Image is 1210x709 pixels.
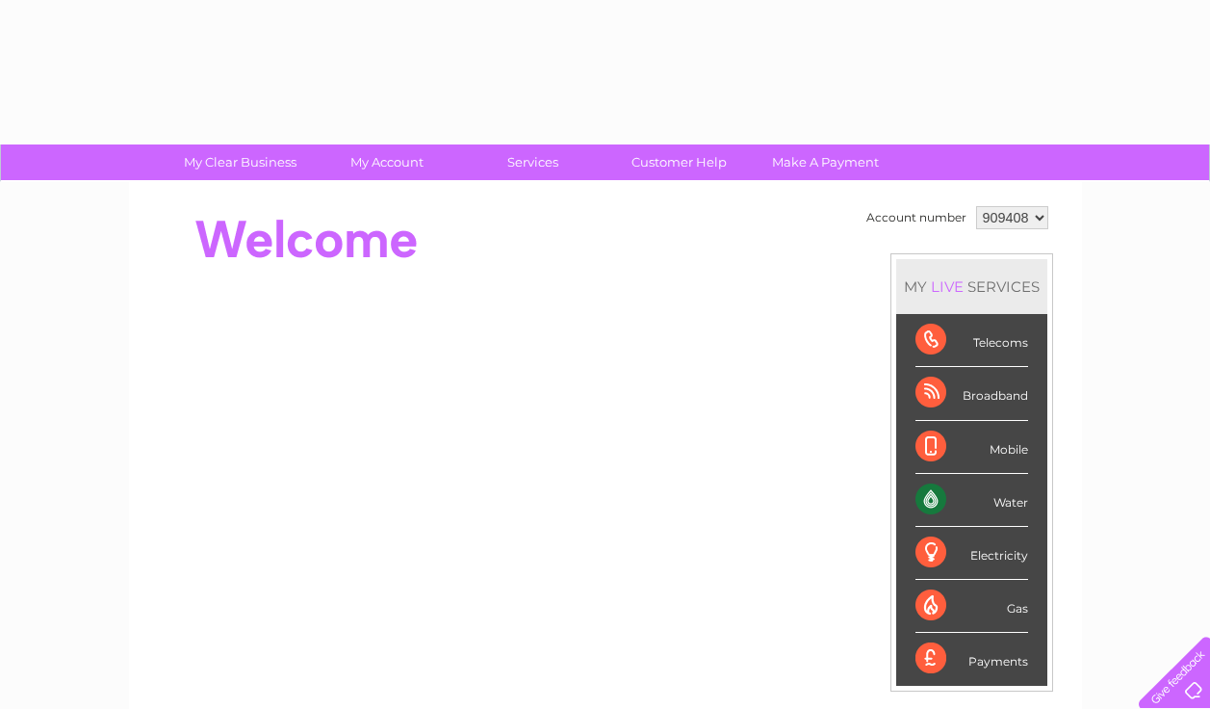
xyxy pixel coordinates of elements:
div: Water [915,474,1028,527]
div: Electricity [915,527,1028,580]
div: Mobile [915,421,1028,474]
div: Payments [915,633,1028,685]
a: Customer Help [600,144,759,180]
div: MY SERVICES [896,259,1047,314]
a: Services [453,144,612,180]
a: My Clear Business [161,144,320,180]
div: LIVE [927,277,967,296]
div: Broadband [915,367,1028,420]
a: My Account [307,144,466,180]
div: Gas [915,580,1028,633]
div: Telecoms [915,314,1028,367]
a: Make A Payment [746,144,905,180]
td: Account number [862,201,971,234]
